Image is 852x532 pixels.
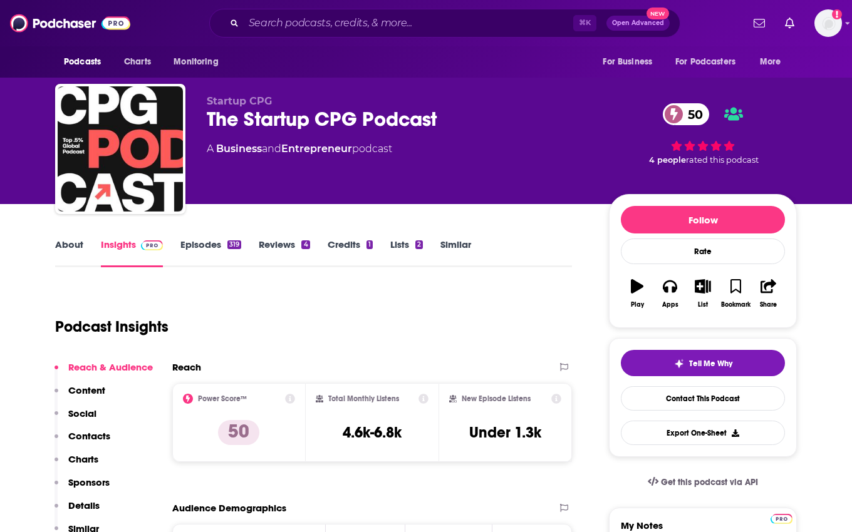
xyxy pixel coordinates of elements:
[814,9,842,37] span: Logged in as tlopez
[198,394,247,403] h2: Power Score™
[719,271,752,316] button: Bookmark
[216,143,262,155] a: Business
[209,9,680,38] div: Search podcasts, credits, & more...
[68,430,110,442] p: Contacts
[55,361,153,384] button: Reach & Audience
[649,155,686,165] span: 4 people
[689,359,732,369] span: Tell Me Why
[760,301,777,309] div: Share
[141,240,163,250] img: Podchaser Pro
[686,155,759,165] span: rated this podcast
[55,407,96,431] button: Social
[207,141,392,156] div: A podcast
[698,301,708,309] div: List
[462,394,531,403] h2: New Episode Listens
[328,394,399,403] h2: Total Monthly Listens
[116,50,158,74] a: Charts
[10,11,130,35] img: Podchaser - Follow, Share and Rate Podcasts
[68,361,153,373] p: Reach & Audience
[259,238,309,267] a: Reviews4
[64,53,101,71] span: Podcasts
[227,240,241,249] div: 319
[661,477,758,488] span: Get this podcast via API
[771,514,792,524] img: Podchaser Pro
[621,386,785,411] a: Contact This Podcast
[621,206,785,233] button: Follow
[301,240,309,249] div: 4
[612,20,664,26] span: Open Advanced
[440,238,471,267] a: Similar
[55,499,100,523] button: Details
[647,8,669,19] span: New
[55,384,105,407] button: Content
[631,301,644,309] div: Play
[415,240,423,249] div: 2
[55,317,169,336] h1: Podcast Insights
[675,103,709,125] span: 50
[621,271,653,316] button: Play
[674,359,684,369] img: tell me why sparkle
[68,499,100,511] p: Details
[469,423,541,442] h3: Under 1.3k
[771,512,792,524] a: Pro website
[662,301,678,309] div: Apps
[68,453,98,465] p: Charts
[172,502,286,514] h2: Audience Demographics
[68,407,96,419] p: Social
[751,50,797,74] button: open menu
[638,467,768,498] a: Get this podcast via API
[55,476,110,499] button: Sponsors
[667,50,754,74] button: open menu
[101,238,163,267] a: InsightsPodchaser Pro
[68,384,105,396] p: Content
[343,423,402,442] h3: 4.6k-6.8k
[218,420,259,445] p: 50
[814,9,842,37] img: User Profile
[55,238,83,267] a: About
[174,53,218,71] span: Monitoring
[180,238,241,267] a: Episodes319
[594,50,668,74] button: open menu
[124,53,151,71] span: Charts
[55,50,117,74] button: open menu
[244,13,573,33] input: Search podcasts, credits, & more...
[663,103,709,125] a: 50
[68,476,110,488] p: Sponsors
[172,361,201,373] h2: Reach
[390,238,423,267] a: Lists2
[832,9,842,19] svg: Add a profile image
[55,430,110,453] button: Contacts
[58,86,183,212] img: The Startup CPG Podcast
[721,301,751,309] div: Bookmark
[780,13,799,34] a: Show notifications dropdown
[55,453,98,476] button: Charts
[366,240,373,249] div: 1
[621,238,785,264] div: Rate
[675,53,735,71] span: For Podcasters
[328,238,373,267] a: Credits1
[653,271,686,316] button: Apps
[165,50,234,74] button: open menu
[609,95,797,173] div: 50 4 peoplerated this podcast
[749,13,770,34] a: Show notifications dropdown
[752,271,785,316] button: Share
[262,143,281,155] span: and
[207,95,272,107] span: Startup CPG
[573,15,596,31] span: ⌘ K
[814,9,842,37] button: Show profile menu
[760,53,781,71] span: More
[603,53,652,71] span: For Business
[687,271,719,316] button: List
[281,143,352,155] a: Entrepreneur
[621,350,785,376] button: tell me why sparkleTell Me Why
[621,421,785,445] button: Export One-Sheet
[606,16,670,31] button: Open AdvancedNew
